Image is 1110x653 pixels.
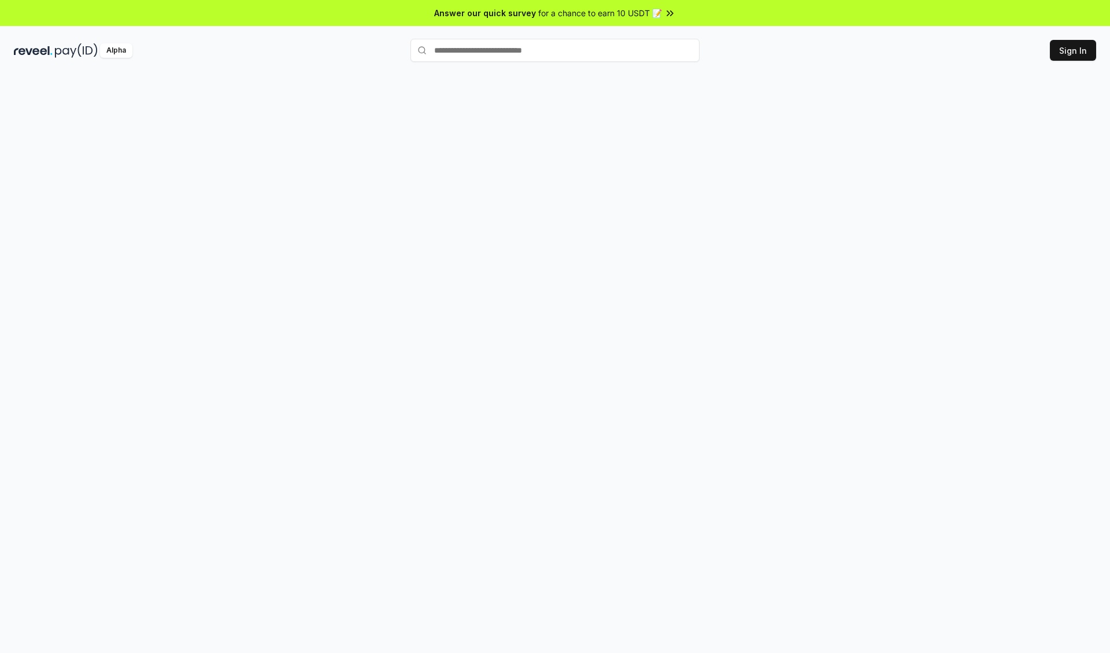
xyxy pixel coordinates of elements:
span: for a chance to earn 10 USDT 📝 [538,7,662,19]
img: reveel_dark [14,43,53,58]
div: Alpha [100,43,132,58]
span: Answer our quick survey [434,7,536,19]
img: pay_id [55,43,98,58]
button: Sign In [1050,40,1096,61]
